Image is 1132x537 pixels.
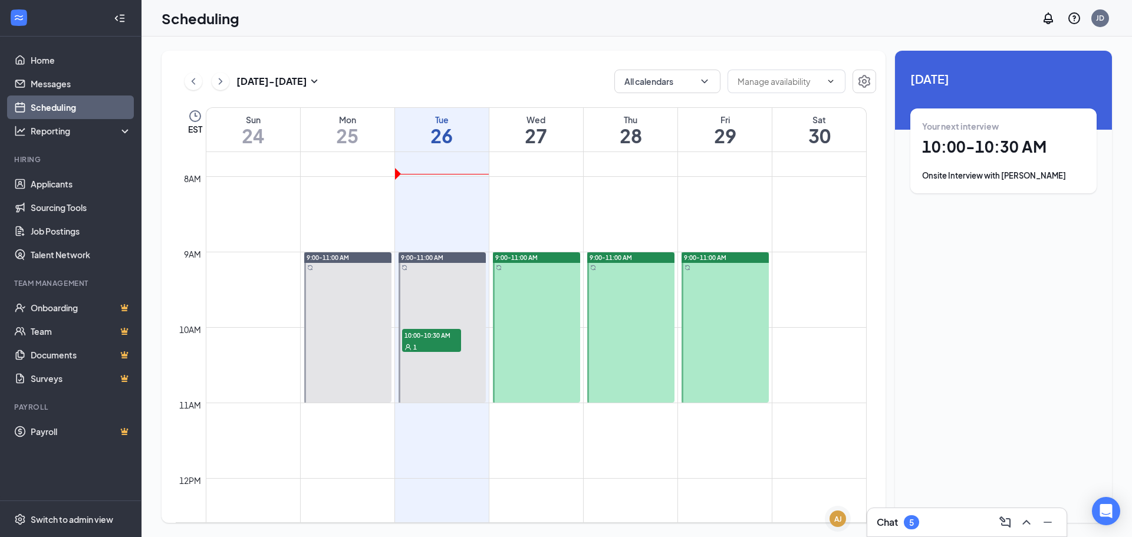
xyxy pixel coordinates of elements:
[301,108,394,151] a: August 25, 2025
[1092,497,1120,525] div: Open Intercom Messenger
[678,108,772,151] a: August 29, 2025
[401,253,443,262] span: 9:00-11:00 AM
[31,219,131,243] a: Job Postings
[857,74,871,88] svg: Settings
[206,126,300,146] h1: 24
[301,126,394,146] h1: 25
[853,70,876,93] button: Settings
[877,516,898,529] h3: Chat
[31,125,132,137] div: Reporting
[236,75,307,88] h3: [DATE] - [DATE]
[496,265,502,271] svg: Sync
[1038,513,1057,532] button: Minimize
[998,515,1012,529] svg: ComposeMessage
[413,343,417,351] span: 1
[826,77,835,86] svg: ChevronDown
[404,344,412,351] svg: User
[910,70,1097,88] span: [DATE]
[14,154,129,164] div: Hiring
[31,513,113,525] div: Switch to admin view
[188,109,202,123] svg: Clock
[215,74,226,88] svg: ChevronRight
[182,172,203,185] div: 8am
[678,114,772,126] div: Fri
[14,402,129,412] div: Payroll
[212,73,229,90] button: ChevronRight
[584,108,677,151] a: August 28, 2025
[922,170,1085,182] div: Onsite Interview with [PERSON_NAME]
[162,8,239,28] h1: Scheduling
[395,108,489,151] a: August 26, 2025
[738,75,821,88] input: Manage availability
[489,126,583,146] h1: 27
[31,296,131,319] a: OnboardingCrown
[922,137,1085,157] h1: 10:00 - 10:30 AM
[395,114,489,126] div: Tue
[114,12,126,24] svg: Collapse
[177,323,203,336] div: 10am
[187,74,199,88] svg: ChevronLeft
[772,126,866,146] h1: 30
[31,196,131,219] a: Sourcing Tools
[1019,515,1034,529] svg: ChevronUp
[402,265,407,271] svg: Sync
[14,278,129,288] div: Team Management
[584,126,677,146] h1: 28
[301,114,394,126] div: Mon
[996,513,1015,532] button: ComposeMessage
[177,474,203,487] div: 12pm
[31,172,131,196] a: Applicants
[590,253,632,262] span: 9:00-11:00 AM
[307,74,321,88] svg: SmallChevronDown
[31,48,131,72] a: Home
[206,114,300,126] div: Sun
[185,73,202,90] button: ChevronLeft
[31,72,131,95] a: Messages
[584,114,677,126] div: Thu
[14,513,26,525] svg: Settings
[13,12,25,24] svg: WorkstreamLogo
[402,329,461,341] span: 10:00-10:30 AM
[395,126,489,146] h1: 26
[31,95,131,119] a: Scheduling
[31,243,131,266] a: Talent Network
[489,114,583,126] div: Wed
[684,253,726,262] span: 9:00-11:00 AM
[1096,13,1104,23] div: JD
[188,123,202,135] span: EST
[14,125,26,137] svg: Analysis
[678,126,772,146] h1: 29
[182,248,203,261] div: 9am
[1067,11,1081,25] svg: QuestionInfo
[909,518,914,528] div: 5
[489,108,583,151] a: August 27, 2025
[699,75,710,87] svg: ChevronDown
[590,265,596,271] svg: Sync
[834,514,842,524] div: AJ
[307,253,349,262] span: 9:00-11:00 AM
[31,343,131,367] a: DocumentsCrown
[307,265,313,271] svg: Sync
[1041,515,1055,529] svg: Minimize
[614,70,720,93] button: All calendarsChevronDown
[685,265,690,271] svg: Sync
[31,319,131,343] a: TeamCrown
[31,420,131,443] a: PayrollCrown
[31,367,131,390] a: SurveysCrown
[1017,513,1036,532] button: ChevronUp
[206,108,300,151] a: August 24, 2025
[1041,11,1055,25] svg: Notifications
[495,253,538,262] span: 9:00-11:00 AM
[922,120,1085,132] div: Your next interview
[772,108,866,151] a: August 30, 2025
[177,398,203,411] div: 11am
[772,114,866,126] div: Sat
